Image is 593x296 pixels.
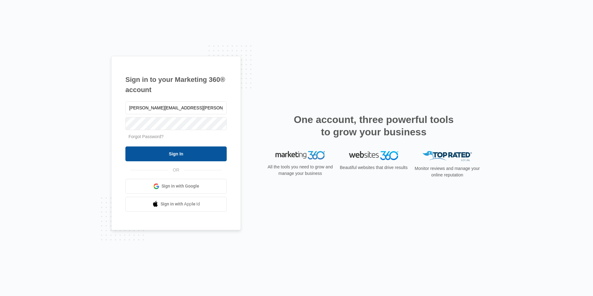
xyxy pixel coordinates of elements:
p: All the tools you need to grow and manage your business [266,164,335,177]
span: Sign in with Apple Id [161,201,200,207]
span: OR [169,167,184,173]
input: Sign In [125,146,227,161]
h1: Sign in to your Marketing 360® account [125,74,227,95]
img: Websites 360 [349,151,398,160]
p: Beautiful websites that drive results [339,164,408,171]
input: Email [125,101,227,114]
p: Monitor reviews and manage your online reputation [413,165,482,178]
h2: One account, three powerful tools to grow your business [292,113,456,138]
span: Sign in with Google [162,183,199,189]
img: Top Rated Local [423,151,472,161]
a: Forgot Password? [128,134,164,139]
a: Sign in with Apple Id [125,197,227,212]
a: Sign in with Google [125,179,227,194]
img: Marketing 360 [275,151,325,160]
